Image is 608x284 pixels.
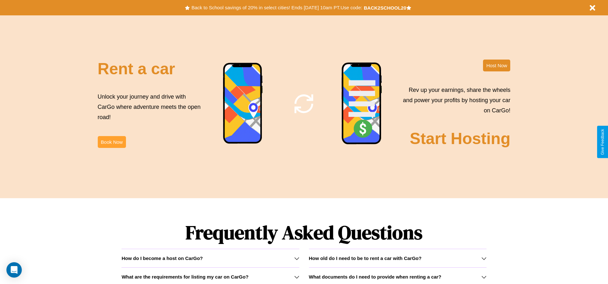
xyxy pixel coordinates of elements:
[483,60,510,71] button: Host Now
[309,256,422,261] h3: How old do I need to be to rent a car with CarGo?
[341,62,382,145] img: phone
[399,85,510,116] p: Rev up your earnings, share the wheels and power your profits by hosting your car on CarGo!
[98,92,203,123] p: Unlock your journey and drive with CarGo where adventure meets the open road!
[410,129,511,148] h2: Start Hosting
[309,274,441,280] h3: What documents do I need to provide when renting a car?
[121,216,486,249] h1: Frequently Asked Questions
[223,62,263,145] img: phone
[98,60,175,78] h2: Rent a car
[98,136,126,148] button: Book Now
[600,129,605,155] div: Give Feedback
[6,262,22,278] div: Open Intercom Messenger
[121,274,248,280] h3: What are the requirements for listing my car on CarGo?
[190,3,363,12] button: Back to School savings of 20% in select cities! Ends [DATE] 10am PT.Use code:
[121,256,203,261] h3: How do I become a host on CarGo?
[364,5,406,11] b: BACK2SCHOOL20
